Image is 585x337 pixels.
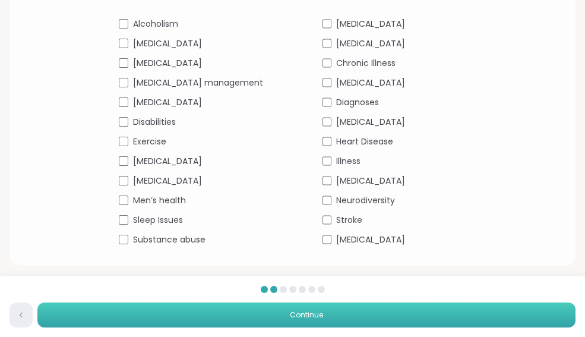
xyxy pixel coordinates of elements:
[336,155,361,168] span: Illness
[336,175,405,187] span: [MEDICAL_DATA]
[133,116,176,128] span: Disabilities
[336,136,393,148] span: Heart Disease
[133,234,205,246] span: Substance abuse
[336,37,405,50] span: [MEDICAL_DATA]
[133,136,166,148] span: Exercise
[336,77,405,89] span: [MEDICAL_DATA]
[133,175,202,187] span: [MEDICAL_DATA]
[336,116,405,128] span: [MEDICAL_DATA]
[336,234,405,246] span: [MEDICAL_DATA]
[290,310,323,320] span: Continue
[37,303,575,327] button: Continue
[133,77,263,89] span: [MEDICAL_DATA] management
[336,96,379,109] span: Diagnoses
[133,37,202,50] span: [MEDICAL_DATA]
[336,18,405,30] span: [MEDICAL_DATA]
[133,155,202,168] span: [MEDICAL_DATA]
[133,96,202,109] span: [MEDICAL_DATA]
[336,57,396,70] span: Chronic Illness
[336,214,362,226] span: Stroke
[133,214,183,226] span: Sleep Issues
[133,194,186,207] span: Men’s health
[133,18,178,30] span: Alcoholism
[133,57,202,70] span: [MEDICAL_DATA]
[336,194,395,207] span: Neurodiversity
